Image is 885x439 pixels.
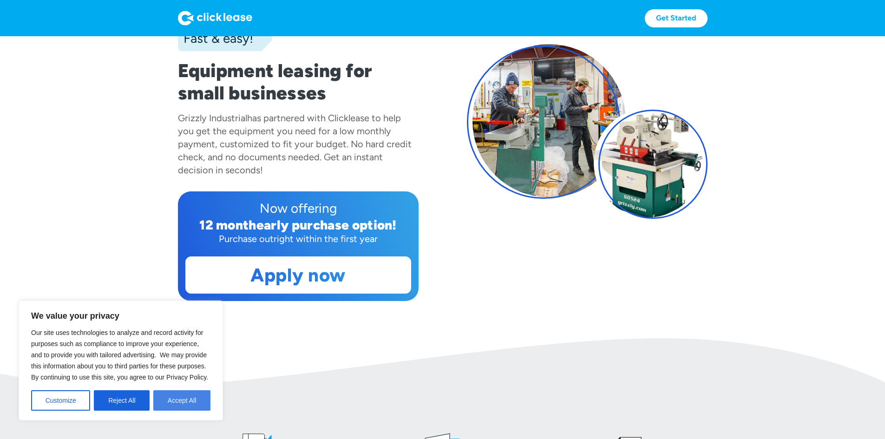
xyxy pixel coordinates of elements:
p: We value your privacy [31,310,210,321]
div: We value your privacy [19,301,223,420]
div: 12 month [199,217,256,233]
a: Apply now [186,257,411,293]
span: Our site uses technologies to analyze and record activity for purposes such as compliance to impr... [31,329,208,381]
div: Now offering [185,199,411,217]
div: Fast & easy! [178,29,253,47]
button: Reject All [94,390,150,411]
img: Logo [178,11,252,26]
h1: Equipment leasing for small businesses [178,59,419,104]
button: Accept All [153,390,210,411]
div: early purchase option! [256,217,397,233]
a: Get Started [645,9,708,27]
div: Grizzly Industrial [178,112,247,124]
div: has partnered with Clicklease to help you get the equipment you need for a low monthly payment, c... [178,112,412,176]
button: Customize [31,390,90,411]
div: Purchase outright within the first year [185,232,411,245]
